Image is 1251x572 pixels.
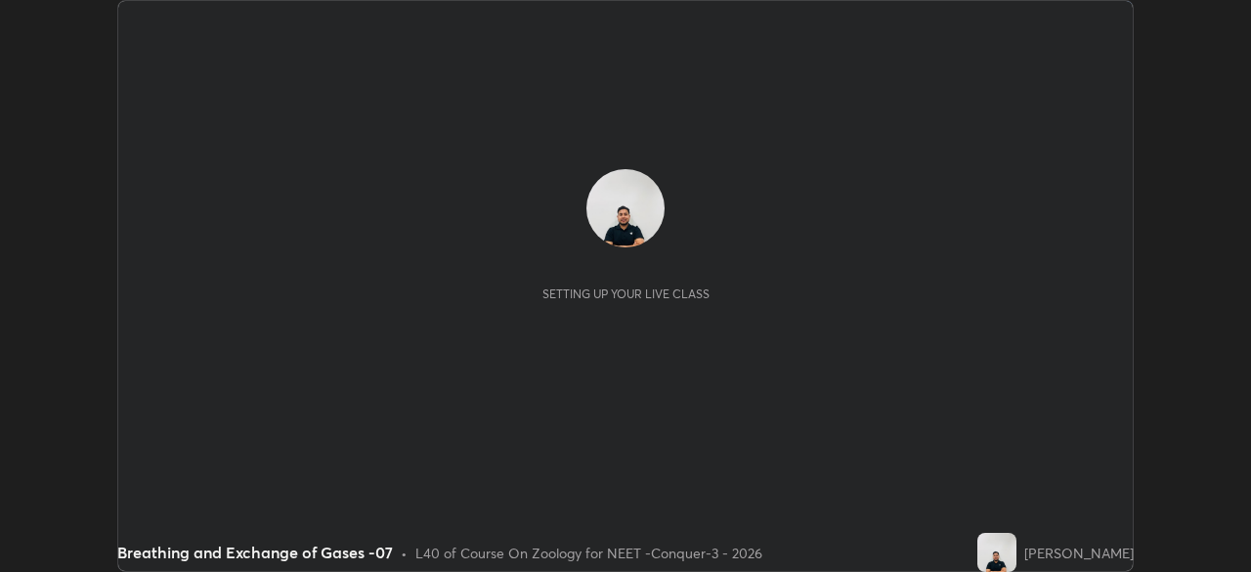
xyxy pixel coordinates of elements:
div: L40 of Course On Zoology for NEET -Conquer-3 - 2026 [415,543,762,563]
div: [PERSON_NAME] [1024,543,1134,563]
div: Setting up your live class [542,286,710,301]
div: • [401,543,408,563]
img: bc45ff1babc54a88b3b2e133d9890c25.jpg [977,533,1016,572]
div: Breathing and Exchange of Gases -07 [117,541,393,564]
img: bc45ff1babc54a88b3b2e133d9890c25.jpg [586,169,665,247]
